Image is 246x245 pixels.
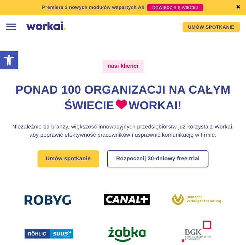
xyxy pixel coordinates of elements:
h3: Niezależnie od branży, większość innowacyjnych przedsiębiorstw już korzysta z Workai, aby poprawi... [9,123,238,139]
a: ✖ [236,5,241,10]
a: DOWIEDZ SIĘ WIĘCEJ [147,4,203,11]
img: heart.png [116,99,127,109]
h1: Ponad 100 organizacji na całym świecie Workai! [9,82,238,114]
label: nasi klienci [102,60,143,73]
a: UMÓW SPOTKANIE [183,22,240,32]
a: Umów spotkanie [38,150,99,167]
p: Premiera 3 nowych modułów wspartych AI! [42,4,145,11]
a: Rozpocznij 30-dniowy free trial [108,151,208,167]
